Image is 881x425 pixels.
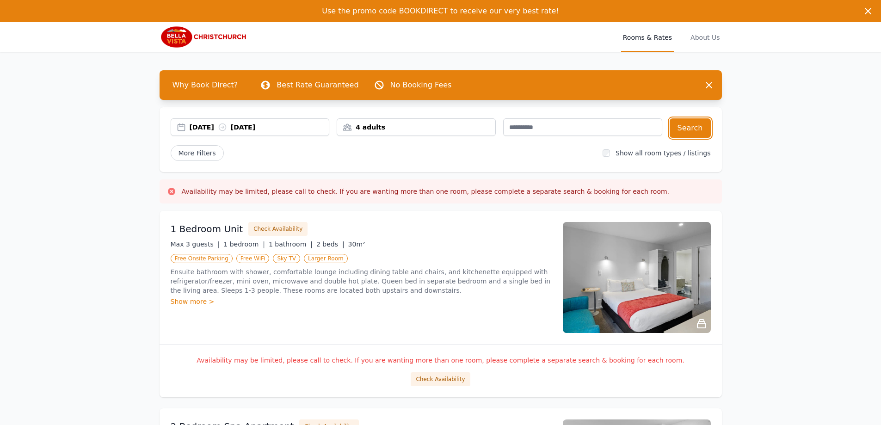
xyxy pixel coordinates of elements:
[171,254,233,263] span: Free Onsite Parking
[165,76,246,94] span: Why Book Direct?
[171,222,243,235] h3: 1 Bedroom Unit
[322,6,559,15] span: Use the promo code BOOKDIRECT to receive our very best rate!
[223,240,265,248] span: 1 bedroom |
[190,123,329,132] div: [DATE] [DATE]
[337,123,495,132] div: 4 adults
[171,356,711,365] p: Availability may be limited, please call to check. If you are wanting more than one room, please ...
[670,118,711,138] button: Search
[390,80,452,91] p: No Booking Fees
[236,254,270,263] span: Free WiFi
[171,297,552,306] div: Show more >
[182,187,670,196] h3: Availability may be limited, please call to check. If you are wanting more than one room, please ...
[348,240,365,248] span: 30m²
[248,222,308,236] button: Check Availability
[171,145,224,161] span: More Filters
[273,254,300,263] span: Sky TV
[316,240,345,248] span: 2 beds |
[616,149,710,157] label: Show all room types / listings
[160,26,248,48] img: Bella Vista Christchurch
[621,22,674,52] a: Rooms & Rates
[304,254,348,263] span: Larger Room
[411,372,470,386] button: Check Availability
[277,80,358,91] p: Best Rate Guaranteed
[689,22,721,52] a: About Us
[171,240,220,248] span: Max 3 guests |
[269,240,313,248] span: 1 bathroom |
[171,267,552,295] p: Ensuite bathroom with shower, comfortable lounge including dining table and chairs, and kitchenet...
